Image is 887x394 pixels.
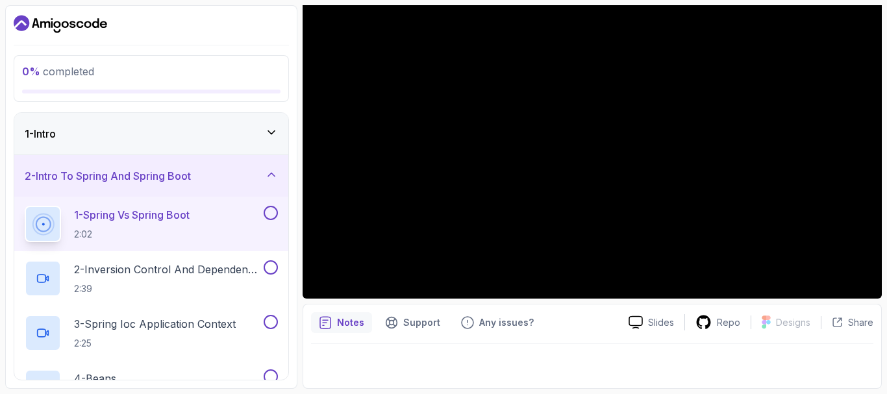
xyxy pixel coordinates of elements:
p: Share [848,316,873,329]
p: 2 - Inversion Control And Dependency Injection [74,262,261,277]
h3: 2 - Intro To Spring And Spring Boot [25,168,191,184]
p: Designs [776,316,810,329]
button: 1-Intro [14,113,288,154]
p: Any issues? [479,316,534,329]
p: 4 - Beans [74,371,116,386]
button: 2-Intro To Spring And Spring Boot [14,155,288,197]
p: Support [403,316,440,329]
p: Repo [717,316,740,329]
a: Repo [685,314,751,330]
button: 2-Inversion Control And Dependency Injection2:39 [25,260,278,297]
button: Support button [377,312,448,333]
button: 3-Spring Ioc Application Context2:25 [25,315,278,351]
button: notes button [311,312,372,333]
p: Slides [648,316,674,329]
button: Feedback button [453,312,542,333]
span: completed [22,65,94,78]
p: 2:02 [74,228,190,241]
button: 1-Spring Vs Spring Boot2:02 [25,206,278,242]
button: Share [821,316,873,329]
h3: 1 - Intro [25,126,56,142]
p: 3 - Spring Ioc Application Context [74,316,236,332]
span: 0 % [22,65,40,78]
a: Slides [618,315,684,329]
a: Dashboard [14,14,107,34]
p: 2:39 [74,282,261,295]
p: 2:25 [74,337,236,350]
p: 1 - Spring Vs Spring Boot [74,207,190,223]
p: Notes [337,316,364,329]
